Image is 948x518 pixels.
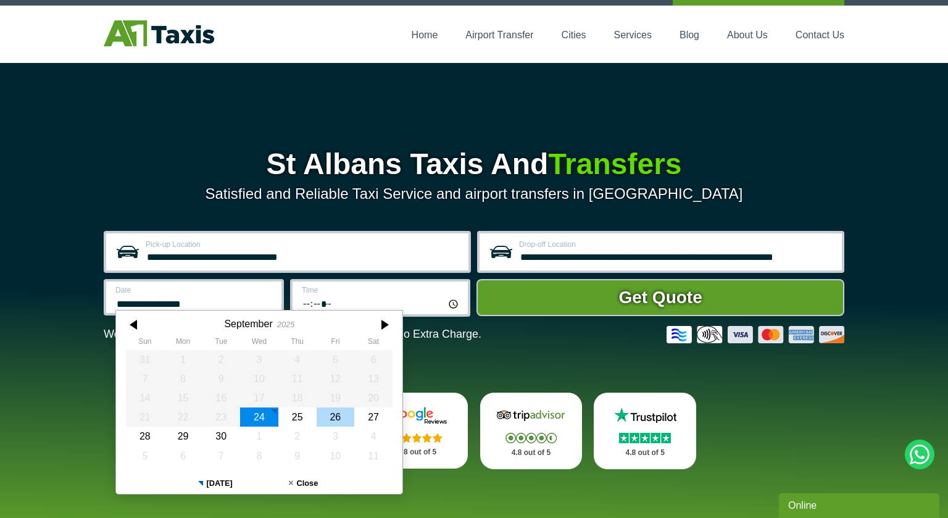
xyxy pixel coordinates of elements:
[354,446,393,466] div: 11 October 2025
[104,328,481,341] p: We Now Accept Card & Contactless Payment In
[608,406,682,425] img: Trustpilot
[240,369,278,388] div: 10 September 2025
[317,446,355,466] div: 10 October 2025
[202,350,240,369] div: 02 September 2025
[614,30,652,40] a: Services
[202,369,240,388] div: 09 September 2025
[240,446,278,466] div: 08 October 2025
[126,427,164,446] div: 28 September 2025
[224,318,272,330] div: September
[779,491,942,518] iframe: chat widget
[278,337,317,349] th: Thursday
[278,407,317,427] div: 25 September 2025
[354,388,393,407] div: 20 September 2025
[278,388,317,407] div: 18 September 2025
[680,30,699,40] a: Blog
[480,393,583,469] a: Tripadvisor Stars 4.8 out of 5
[202,337,240,349] th: Tuesday
[366,393,468,469] a: Google Stars 4.8 out of 5
[202,446,240,466] div: 07 October 2025
[104,20,214,46] img: A1 Taxis St Albans LTD
[317,337,355,349] th: Friday
[240,350,278,369] div: 03 September 2025
[278,446,317,466] div: 09 October 2025
[126,350,164,369] div: 31 August 2025
[494,445,569,461] p: 4.8 out of 5
[494,406,568,425] img: Tripadvisor
[115,286,274,294] label: Date
[278,427,317,446] div: 02 October 2025
[667,326,844,343] img: Credit And Debit Cards
[562,30,586,40] a: Cities
[240,388,278,407] div: 17 September 2025
[164,369,202,388] div: 08 September 2025
[340,328,481,340] span: The Car at No Extra Charge.
[317,350,355,369] div: 05 September 2025
[164,407,202,427] div: 22 September 2025
[505,433,557,443] img: Stars
[354,407,393,427] div: 27 September 2025
[126,337,164,349] th: Sunday
[727,30,768,40] a: About Us
[354,369,393,388] div: 13 September 2025
[278,350,317,369] div: 04 September 2025
[164,446,202,466] div: 06 October 2025
[164,427,202,446] div: 29 September 2025
[412,30,438,40] a: Home
[380,406,454,425] img: Google
[164,350,202,369] div: 01 September 2025
[354,337,393,349] th: Saturday
[240,407,278,427] div: 24 September 2025
[380,445,455,460] p: 4.8 out of 5
[202,427,240,446] div: 30 September 2025
[126,407,164,427] div: 21 September 2025
[317,407,355,427] div: 26 September 2025
[171,473,259,494] button: [DATE]
[126,446,164,466] div: 05 October 2025
[619,433,671,443] img: Stars
[126,388,164,407] div: 14 September 2025
[317,369,355,388] div: 12 September 2025
[594,393,696,469] a: Trustpilot Stars 4.8 out of 5
[104,149,844,179] h1: St Albans Taxis And
[202,388,240,407] div: 16 September 2025
[146,241,461,248] label: Pick-up Location
[202,407,240,427] div: 23 September 2025
[354,350,393,369] div: 06 September 2025
[277,320,294,329] div: 2025
[796,30,844,40] a: Contact Us
[391,433,443,443] img: Stars
[317,388,355,407] div: 19 September 2025
[354,427,393,446] div: 04 October 2025
[240,427,278,446] div: 01 October 2025
[465,30,533,40] a: Airport Transfer
[519,241,834,248] label: Drop-off Location
[164,388,202,407] div: 15 September 2025
[317,427,355,446] div: 03 October 2025
[607,445,683,461] p: 4.8 out of 5
[278,369,317,388] div: 11 September 2025
[104,185,844,203] p: Satisfied and Reliable Taxi Service and airport transfers in [GEOGRAPHIC_DATA]
[126,369,164,388] div: 07 September 2025
[240,337,278,349] th: Wednesday
[164,337,202,349] th: Monday
[476,279,844,316] button: Get Quote
[548,148,681,180] span: Transfers
[302,286,460,294] label: Time
[259,473,347,494] button: Close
